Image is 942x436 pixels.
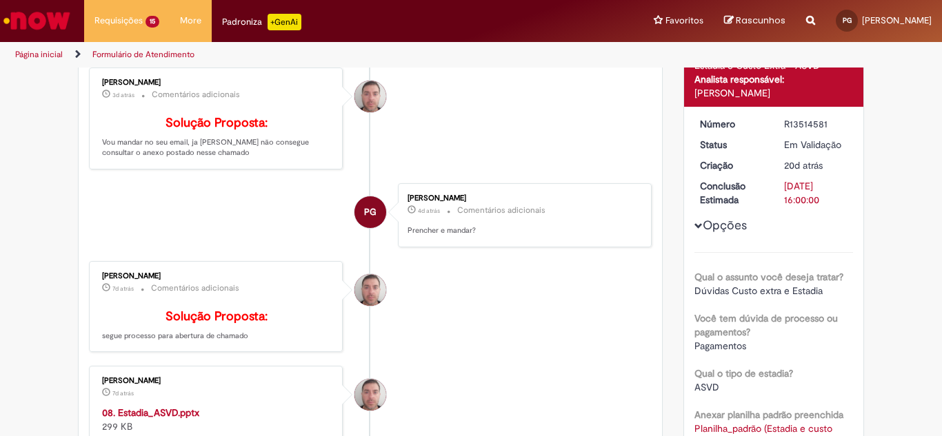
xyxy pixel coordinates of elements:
[15,49,63,60] a: Página inicial
[843,16,852,25] span: PG
[694,408,843,421] b: Anexar planilha padrão preenchida
[784,179,848,207] div: [DATE] 16:00:00
[102,377,332,385] div: [PERSON_NAME]
[784,158,848,172] div: 10/09/2025 12:22:42
[354,274,386,306] div: Luiz Carlos Barsotti Filho
[690,179,774,207] dt: Conclusão Estimada
[354,196,386,228] div: PEDRO GONDOLO
[112,91,134,99] span: 3d atrás
[102,406,199,419] a: 08. Estadia_ASVD.pptx
[268,14,301,30] p: +GenAi
[690,158,774,172] dt: Criação
[10,42,618,68] ul: Trilhas de página
[354,379,386,411] div: Luiz Carlos Barsotti Filho
[354,81,386,112] div: Luiz Carlos Barsotti Filho
[92,49,194,60] a: Formulário de Atendimento
[784,138,848,152] div: Em Validação
[102,406,332,433] div: 299 KB
[102,116,332,158] p: Vou mandar no seu email, ja [PERSON_NAME] não consegue consultar o anexo postado nesse chamado
[146,16,159,28] span: 15
[694,284,823,297] span: Dúvidas Custo extra e Estadia
[102,310,332,342] p: segue processo para abertura de chamado
[364,196,377,229] span: PG
[102,272,332,280] div: [PERSON_NAME]
[665,14,703,28] span: Favoritos
[408,194,637,203] div: [PERSON_NAME]
[112,284,134,293] span: 7d atrás
[724,14,785,28] a: Rascunhos
[690,117,774,131] dt: Número
[784,159,823,172] time: 10/09/2025 12:22:42
[166,309,268,324] b: Solução Proposta:
[736,14,785,27] span: Rascunhos
[112,284,134,293] time: 23/09/2025 14:01:27
[180,14,201,28] span: More
[151,282,239,294] small: Comentários adicionais
[222,14,301,30] div: Padroniza
[1,7,72,34] img: ServiceNow
[694,72,854,86] div: Analista responsável:
[112,91,134,99] time: 26/09/2025 19:52:59
[694,340,746,352] span: Pagamentos
[862,14,932,26] span: [PERSON_NAME]
[152,89,240,101] small: Comentários adicionais
[102,79,332,87] div: [PERSON_NAME]
[166,115,268,131] b: Solução Proposta:
[457,205,545,216] small: Comentários adicionais
[94,14,143,28] span: Requisições
[418,207,440,215] span: 4d atrás
[784,117,848,131] div: R13514581
[418,207,440,215] time: 26/09/2025 13:51:27
[690,138,774,152] dt: Status
[694,271,843,283] b: Qual o assunto você deseja tratar?
[112,389,134,397] span: 7d atrás
[694,312,838,338] b: Você tem dúvida de processo ou pagamentos?
[784,159,823,172] span: 20d atrás
[694,86,854,100] div: [PERSON_NAME]
[408,225,637,236] p: Prencher e mandar?
[112,389,134,397] time: 23/09/2025 14:00:50
[694,367,793,380] b: Qual o tipo de estadia?
[694,381,719,393] span: ASVD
